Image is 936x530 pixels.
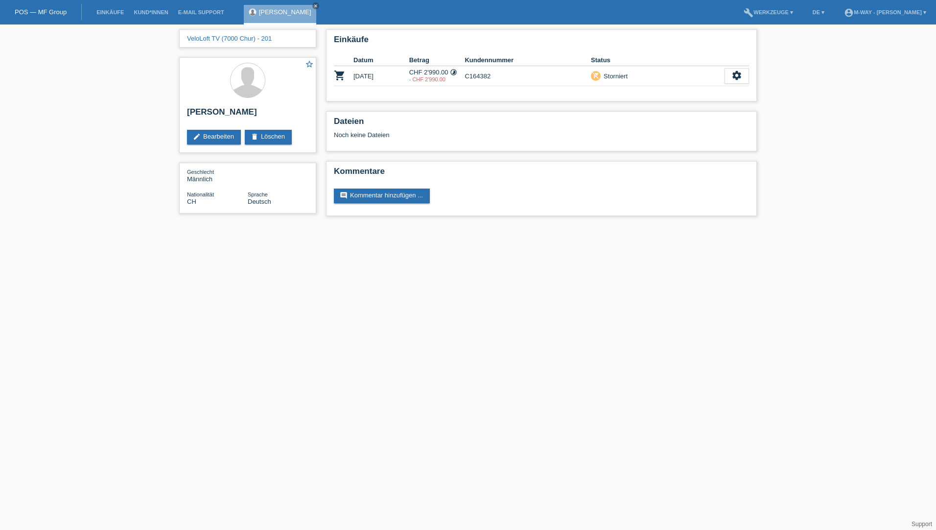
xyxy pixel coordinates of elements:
[187,35,272,42] a: VeloLoft TV (7000 Chur) - 201
[409,66,465,86] td: CHF 2'990.00
[251,133,258,141] i: delete
[465,54,591,66] th: Kundennummer
[305,60,314,70] a: star_border
[601,71,628,81] div: Storniert
[312,2,319,9] a: close
[313,3,318,8] i: close
[744,8,753,18] i: build
[305,60,314,69] i: star_border
[15,8,67,16] a: POS — MF Group
[739,9,798,15] a: buildWerkzeuge ▾
[187,130,241,145] a: editBearbeiten
[450,69,457,76] i: 12 Raten
[193,133,201,141] i: edit
[409,54,465,66] th: Betrag
[731,70,742,81] i: settings
[187,168,248,183] div: Männlich
[248,192,268,197] span: Sprache
[187,169,214,175] span: Geschlecht
[334,167,749,181] h2: Kommentare
[844,8,854,18] i: account_circle
[334,189,430,203] a: commentKommentar hinzufügen ...
[334,117,749,131] h2: Dateien
[187,192,214,197] span: Nationalität
[92,9,129,15] a: Einkäufe
[129,9,173,15] a: Kund*innen
[353,54,409,66] th: Datum
[808,9,829,15] a: DE ▾
[591,54,725,66] th: Status
[912,521,932,528] a: Support
[245,130,292,145] a: deleteLöschen
[334,35,749,49] h2: Einkäufe
[353,66,409,86] td: [DATE]
[340,192,348,199] i: comment
[248,198,271,205] span: Deutsch
[259,8,311,16] a: [PERSON_NAME]
[465,66,591,86] td: C164382
[187,198,196,205] span: Schweiz
[409,76,465,82] div: 21.08.2025 / laut Massi stornieren
[334,70,346,81] i: POSP00025484
[334,131,633,139] div: Noch keine Dateien
[173,9,229,15] a: E-Mail Support
[839,9,931,15] a: account_circlem-way - [PERSON_NAME] ▾
[187,107,308,122] h2: [PERSON_NAME]
[592,72,599,79] i: remove_shopping_cart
